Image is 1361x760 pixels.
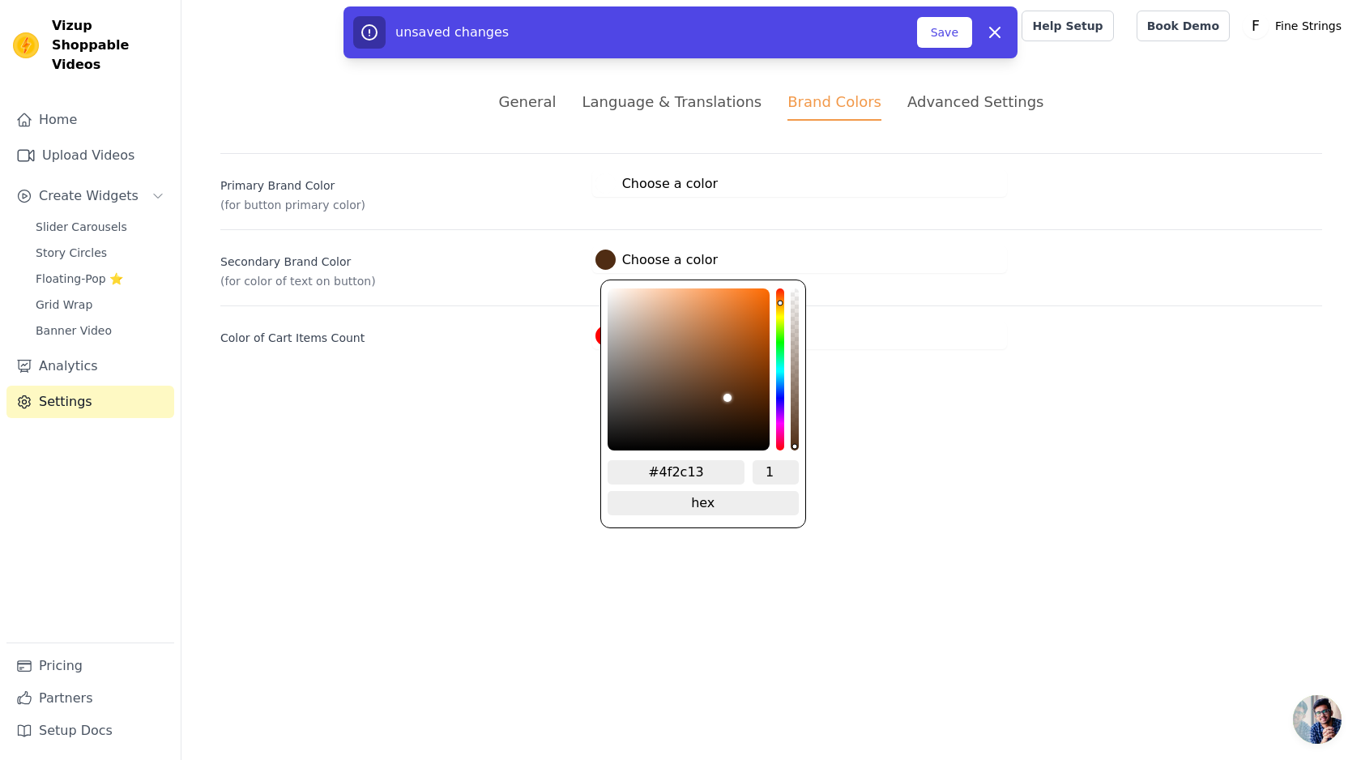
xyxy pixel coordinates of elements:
[36,245,107,261] span: Story Circles
[6,139,174,172] a: Upload Videos
[582,91,762,113] div: Language & Translations
[26,319,174,342] a: Banner Video
[6,650,174,682] a: Pricing
[220,247,579,270] label: Secondary Brand Color
[595,173,718,194] label: Choose a color
[609,394,768,402] div: saturation channel
[36,297,92,313] span: Grid Wrap
[6,386,174,418] a: Settings
[220,197,579,213] p: (for button primary color)
[36,322,112,339] span: Banner Video
[595,326,718,346] label: Choose a color
[26,241,174,264] a: Story Circles
[220,171,579,194] label: Primary Brand Color
[592,170,721,197] button: Choose a color color picker
[36,219,127,235] span: Slider Carousels
[776,288,784,450] div: hue channel
[26,216,174,238] a: Slider Carousels
[592,322,721,349] button: Choose a color color picker
[787,91,881,121] div: Brand Colors
[595,250,718,270] label: Choose a color
[907,91,1043,113] div: Advanced Settings
[220,273,579,289] p: (for color of text on button)
[6,104,174,136] a: Home
[6,682,174,715] a: Partners
[26,293,174,316] a: Grid Wrap
[36,271,123,287] span: Floating-Pop ⭐
[395,24,509,40] span: unsaved changes
[723,290,732,449] div: brightness channel
[791,288,799,450] div: alpha channel
[220,323,579,346] label: Color of Cart Items Count
[1293,695,1342,744] a: Open chat
[6,350,174,382] a: Analytics
[26,267,174,290] a: Floating-Pop ⭐
[6,715,174,747] a: Setup Docs
[600,280,806,528] div: color picker
[499,91,557,113] div: General
[6,180,174,212] button: Create Widgets
[39,186,139,206] span: Create Widgets
[753,460,799,485] input: alpha channel
[917,17,972,48] button: Save
[608,460,745,485] input: hex color
[592,246,721,273] button: Choose a color color picker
